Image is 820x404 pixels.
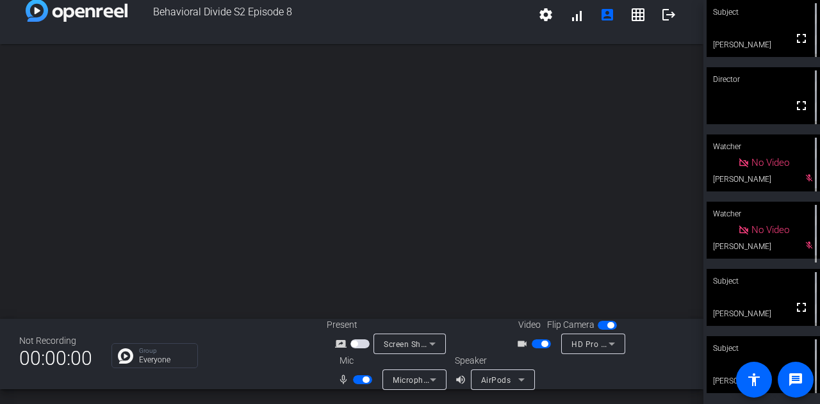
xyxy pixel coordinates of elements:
span: HD Pro Webcam C920 (046d:08e5) [571,339,703,349]
span: 00:00:00 [19,343,92,374]
div: Director [707,67,820,92]
mat-icon: grid_on [630,7,646,22]
mat-icon: fullscreen [794,300,809,315]
mat-icon: videocam_outline [516,336,532,351]
div: Watcher [707,134,820,159]
mat-icon: volume_up [455,372,470,387]
div: Not Recording [19,334,92,348]
mat-icon: fullscreen [794,31,809,46]
mat-icon: account_box [600,7,615,22]
mat-icon: fullscreen [794,98,809,113]
mat-icon: message [788,372,803,387]
mat-icon: mic_none [338,372,353,387]
span: Screen Sharing [384,339,440,349]
div: Speaker [455,354,532,368]
span: Video [518,318,541,332]
p: Group [139,348,191,354]
mat-icon: settings [538,7,553,22]
span: No Video [751,157,789,168]
span: Microphone (USB Lavalier Microphone) (31b2:0011) [393,375,587,385]
mat-icon: logout [661,7,676,22]
div: Present [327,318,455,332]
div: Watcher [707,202,820,226]
mat-icon: screen_share_outline [335,336,350,351]
img: Chat Icon [118,348,133,364]
div: Subject [707,269,820,293]
div: Subject [707,336,820,360]
p: Everyone [139,356,191,364]
div: Mic [327,354,455,368]
span: Flip Camera [547,318,594,332]
mat-icon: accessibility [746,372,762,387]
span: No Video [751,224,789,236]
span: AirPods [481,376,511,385]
